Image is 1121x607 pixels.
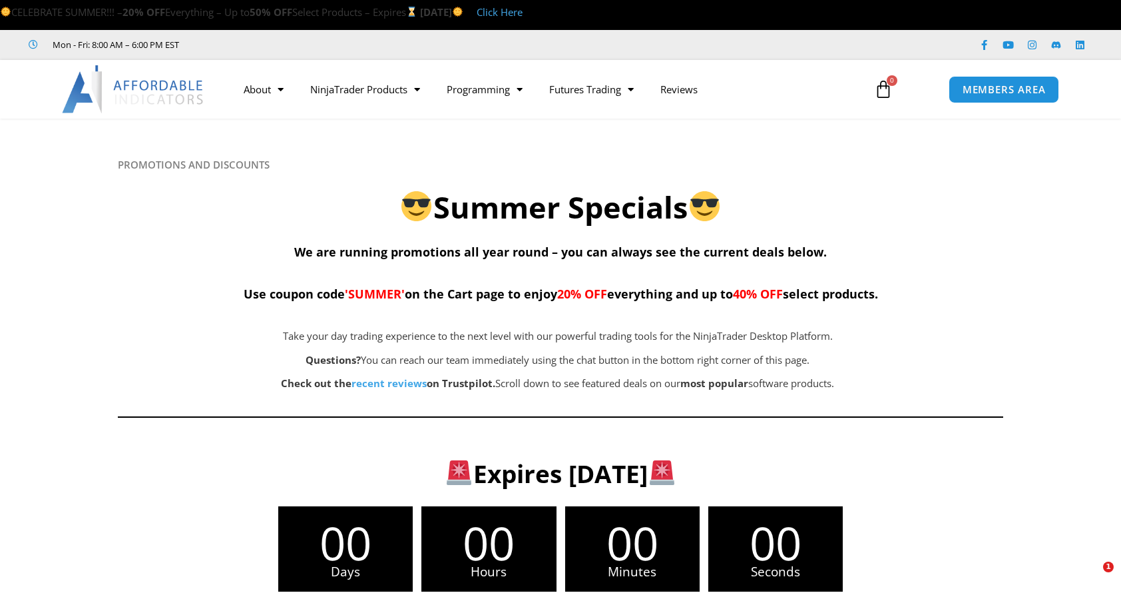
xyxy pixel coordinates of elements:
img: 🌞 [453,7,463,17]
span: Days [278,566,413,578]
span: 00 [421,520,556,566]
span: Use coupon code on the Cart page to enjoy everything and up to select products. [244,286,878,302]
span: Minutes [565,566,700,578]
img: 🚨 [447,460,471,485]
span: 1 [1103,562,1114,572]
b: most popular [680,376,748,390]
span: 0 [887,75,897,86]
img: 🚨 [650,460,674,485]
iframe: Customer reviews powered by Trustpilot [198,38,397,51]
a: About [230,74,297,105]
span: MEMBERS AREA [963,85,1046,95]
span: 20% OFF [557,286,607,302]
strong: Check out the on Trustpilot. [281,376,495,390]
span: Mon - Fri: 8:00 AM – 6:00 PM EST [49,37,179,53]
span: Hours [421,566,556,578]
a: Click Here [477,5,523,19]
h3: Expires [DATE] [140,458,982,490]
p: Scroll down to see featured deals on our software products. [184,374,931,393]
strong: 50% OFF [250,5,292,19]
img: LogoAI | Affordable Indicators – NinjaTrader [62,65,205,113]
a: MEMBERS AREA [949,76,1060,103]
h6: PROMOTIONS AND DISCOUNTS [118,159,1003,171]
strong: 20% OFF [122,5,165,19]
span: 'SUMMER' [345,286,405,302]
p: You can reach our team immediately using the chat button in the bottom right corner of this page. [184,351,931,370]
a: NinjaTrader Products [297,74,433,105]
nav: Menu [230,74,859,105]
span: 00 [565,520,700,566]
span: We are running promotions all year round – you can always see the current deals below. [294,244,827,260]
iframe: Intercom live chat [1076,562,1108,594]
span: 40% OFF [733,286,783,302]
strong: Questions? [306,353,361,366]
img: 🌞 [1,7,11,17]
img: 😎 [401,191,431,221]
span: 00 [278,520,413,566]
a: Futures Trading [536,74,647,105]
a: recent reviews [351,376,427,390]
span: 00 [708,520,843,566]
img: 😎 [690,191,720,221]
img: ⌛ [407,7,417,17]
a: 0 [854,70,913,109]
h2: Summer Specials [118,188,1003,227]
strong: [DATE] [420,5,463,19]
a: Programming [433,74,536,105]
span: Take your day trading experience to the next level with our powerful trading tools for the NinjaT... [283,329,833,342]
span: Seconds [708,566,843,578]
a: Reviews [647,74,711,105]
